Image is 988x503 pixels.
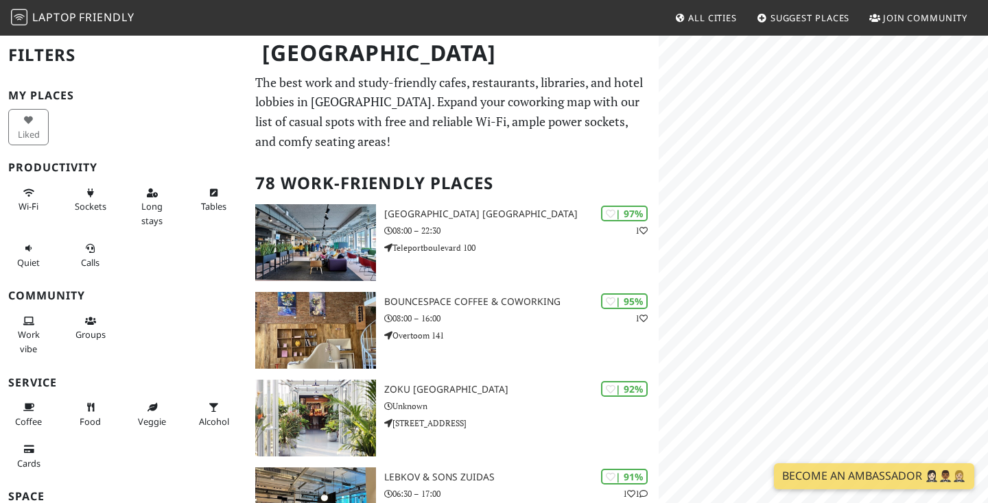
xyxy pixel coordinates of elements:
span: Long stays [141,200,163,226]
p: [STREET_ADDRESS] [384,417,659,430]
span: Friendly [79,10,134,25]
span: Video/audio calls [81,256,99,269]
p: 1 1 [623,487,648,500]
span: Power sockets [75,200,106,212]
span: People working [18,328,40,354]
span: Group tables [75,328,106,341]
a: Suggest Places [751,5,856,30]
span: Alcohol [199,415,229,428]
h3: Zoku [GEOGRAPHIC_DATA] [384,384,659,395]
h3: [GEOGRAPHIC_DATA] [GEOGRAPHIC_DATA] [384,208,659,220]
a: BounceSpace Coffee & Coworking | 95% 1 BounceSpace Coffee & Coworking 08:00 – 16:00 Overtoom 141 [247,292,659,369]
a: Aristo Meeting Center Amsterdam | 97% 1 [GEOGRAPHIC_DATA] [GEOGRAPHIC_DATA] 08:00 – 22:30 Telepor... [247,204,659,281]
h3: Lebkov & Sons Zuidas [384,471,659,483]
a: All Cities [669,5,742,30]
h3: BounceSpace Coffee & Coworking [384,296,659,308]
button: Groups [70,310,110,346]
p: 1 [635,224,648,237]
span: Quiet [17,256,40,269]
button: Long stays [132,182,172,232]
img: Zoku Amsterdam [255,380,376,456]
p: 06:30 – 17:00 [384,487,659,500]
div: | 95% [601,293,648,309]
button: Food [70,396,110,432]
button: Alcohol [193,396,234,432]
p: 1 [635,312,648,325]
p: The best work and study-friendly cafes, restaurants, libraries, and hotel lobbies in [GEOGRAPHIC_... [255,73,650,151]
button: Wi-Fi [8,182,49,218]
h3: Community [8,289,239,302]
span: Food [80,415,101,428]
p: 08:00 – 16:00 [384,312,659,325]
a: Join Community [864,5,973,30]
span: Work-friendly tables [201,200,226,212]
h3: My Places [8,89,239,102]
button: Calls [70,237,110,273]
button: Cards [8,438,49,474]
span: Join Community [883,12,967,24]
p: Teleportboulevard 100 [384,241,659,254]
img: Aristo Meeting Center Amsterdam [255,204,376,281]
h1: [GEOGRAPHIC_DATA] [251,34,656,72]
a: LaptopFriendly LaptopFriendly [11,6,134,30]
h3: Space [8,490,239,503]
img: BounceSpace Coffee & Coworking [255,292,376,369]
button: Veggie [132,396,172,432]
button: Work vibe [8,310,49,360]
button: Sockets [70,182,110,218]
p: 08:00 – 22:30 [384,224,659,237]
div: | 91% [601,469,648,484]
img: LaptopFriendly [11,9,27,25]
h3: Productivity [8,161,239,174]
p: Overtoom 141 [384,329,659,342]
div: | 97% [601,206,648,221]
span: Coffee [15,415,42,428]
button: Quiet [8,237,49,273]
a: Zoku Amsterdam | 92% Zoku [GEOGRAPHIC_DATA] Unknown [STREET_ADDRESS] [247,380,659,456]
span: Laptop [32,10,77,25]
a: Become an Ambassador 🤵🏻‍♀️🤵🏾‍♂️🤵🏼‍♀️ [774,463,974,489]
span: Suggest Places [771,12,850,24]
span: Veggie [138,415,166,428]
span: Credit cards [17,457,40,469]
button: Tables [193,182,234,218]
span: All Cities [688,12,737,24]
h3: Service [8,376,239,389]
div: | 92% [601,381,648,397]
p: Unknown [384,400,659,413]
h2: Filters [8,34,239,76]
button: Coffee [8,396,49,432]
h2: 78 Work-Friendly Places [255,162,650,204]
span: Stable Wi-Fi [19,200,38,212]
